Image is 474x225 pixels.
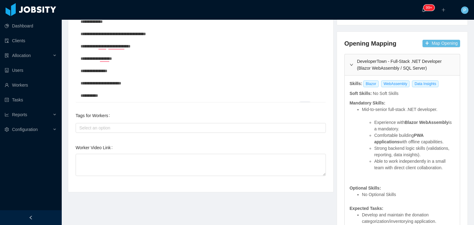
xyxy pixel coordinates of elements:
[463,6,466,14] span: P
[344,39,397,48] h4: Opening Mapping
[5,35,57,47] a: icon: auditClients
[405,120,448,125] strong: Blazor WebAssembly
[76,154,326,176] textarea: Worker Video Link
[374,145,455,158] li: Strong backend logic skills (validations, reporting, data insights).
[12,53,31,58] span: Allocation
[362,191,455,198] li: No Optional Skills
[5,112,9,117] i: icon: line-chart
[5,79,57,91] a: icon: userWorkers
[374,119,455,132] li: Experience with is a mandatory.
[5,20,57,32] a: icon: pie-chartDashboard
[350,63,353,67] i: icon: right
[12,127,38,132] span: Configuration
[81,3,321,111] div: To enrich screen reader interactions, please activate Accessibility in Grammarly extension settings
[350,100,385,105] strong: Mandatory Skills:
[79,125,319,131] div: Select an option
[12,112,27,117] span: Reports
[5,127,9,132] i: icon: setting
[362,106,455,119] li: Mid-to-senior full-stack .NET developer.
[422,8,426,12] i: icon: bell
[350,81,362,86] strong: Skills:
[441,8,446,12] i: icon: plus
[372,90,399,97] div: No Soft Skills
[422,40,460,47] button: icon: plusMap Opening
[412,80,439,87] span: Data Insights
[374,132,455,145] li: Comfortable building with offline capabilities.
[5,64,57,76] a: icon: robotUsers
[374,158,455,178] li: Able to work independently in a small team with direct client collaboration.
[5,53,9,58] i: icon: solution
[76,113,112,118] label: Tags for Workers
[374,133,424,144] strong: PWA applications
[350,186,381,190] strong: Optional Skills:
[363,80,379,87] span: Blazor
[5,94,57,106] a: icon: profileTasks
[350,206,383,211] strong: Expected Tasks:
[423,5,434,11] sup: 1742
[350,91,372,96] strong: Soft Skills:
[77,124,81,132] input: Tags for Workers
[76,145,115,150] label: Worker Video Link
[345,54,460,75] div: icon: rightDeveloperTown - Full-Stack .NET Developer (Blazor WebAssembly / SQL Server)
[381,80,410,87] span: WebAssembly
